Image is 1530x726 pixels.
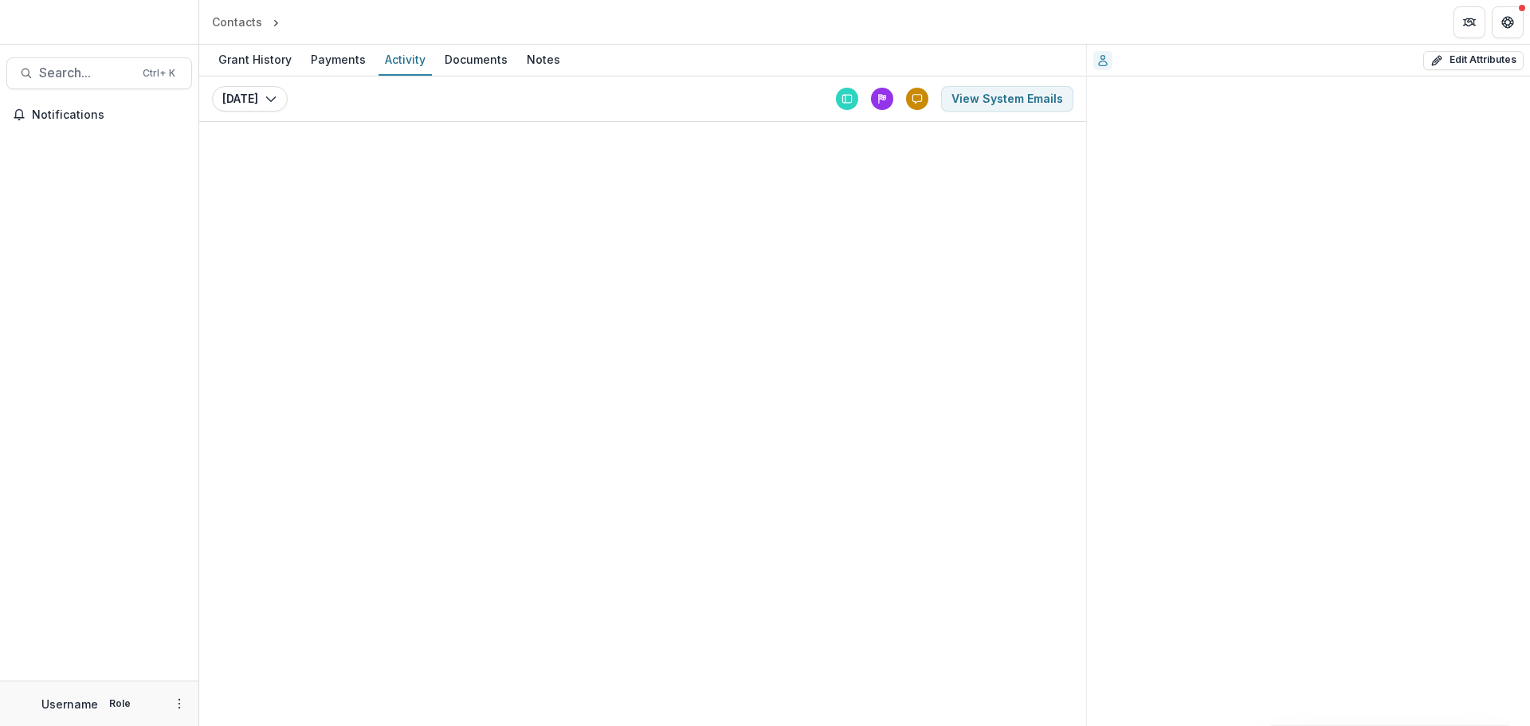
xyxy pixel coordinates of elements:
button: [DATE] [212,86,288,112]
div: Payments [304,48,372,71]
div: Notes [520,48,567,71]
div: Activity [379,48,432,71]
button: Edit Attributes [1423,51,1524,70]
div: Documents [438,48,514,71]
a: Notes [520,45,567,76]
p: Username [41,696,98,712]
button: More [170,694,189,713]
button: View System Emails [941,86,1073,112]
nav: breadcrumb [206,10,351,33]
span: Search... [39,65,133,80]
div: Grant History [212,48,298,71]
a: Contacts [206,10,269,33]
span: Notifications [32,108,186,122]
a: Documents [438,45,514,76]
div: Ctrl + K [139,65,178,82]
div: Contacts [212,14,262,30]
button: Search... [6,57,192,89]
button: Partners [1453,6,1485,38]
button: Notifications [6,102,192,128]
a: Activity [379,45,432,76]
a: Payments [304,45,372,76]
a: Grant History [212,45,298,76]
p: Role [104,697,135,711]
button: Get Help [1492,6,1524,38]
